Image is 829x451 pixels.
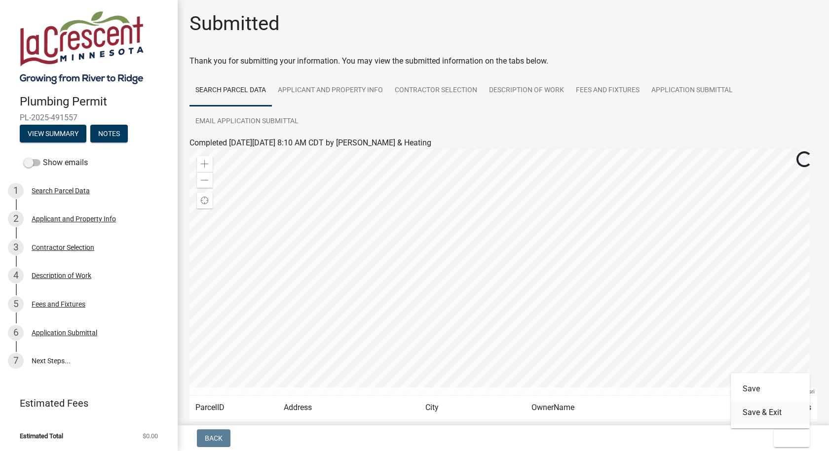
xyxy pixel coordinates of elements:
[20,433,63,439] span: Estimated Total
[20,10,144,84] img: City of La Crescent, Minnesota
[32,272,91,279] div: Description of Work
[189,75,272,106] a: Search Parcel Data
[483,75,570,106] a: Description of Work
[8,211,24,227] div: 2
[278,420,419,444] td: [STREET_ADDRESS]
[8,296,24,312] div: 5
[197,172,213,188] div: Zoom out
[32,187,90,194] div: Search Parcel Data
[419,420,526,444] td: LA CRESCENT
[8,240,24,255] div: 3
[197,429,230,447] button: Back
[20,95,170,109] h4: Plumbing Permit
[731,377,810,401] button: Save
[32,215,116,222] div: Applicant and Property Info
[8,183,24,199] div: 1
[8,393,162,413] a: Estimated Fees
[20,125,86,142] button: View Summary
[32,329,97,336] div: Application Submittal
[205,434,223,442] span: Back
[90,125,128,142] button: Notes
[189,12,280,35] h1: Submitted
[143,433,158,439] span: $0.00
[526,420,763,444] td: [PERSON_NAME] & [PERSON_NAME]
[20,113,158,122] span: PL-2025-491557
[189,420,278,444] td: 251485000
[189,138,431,147] span: Completed [DATE][DATE] 8:10 AM CDT by [PERSON_NAME] & Heating
[24,157,88,169] label: Show emails
[389,75,483,106] a: Contractor Selection
[8,325,24,341] div: 6
[197,156,213,172] div: Zoom in
[8,353,24,369] div: 7
[526,396,763,420] td: OwnerName
[189,106,304,138] a: Email Application Submittal
[197,193,213,208] div: Find my location
[805,388,815,395] a: Esri
[32,244,94,251] div: Contractor Selection
[731,401,810,424] button: Save & Exit
[645,75,739,106] a: Application Submittal
[32,301,85,308] div: Fees and Fixtures
[90,130,128,138] wm-modal-confirm: Notes
[272,75,389,106] a: Applicant and Property Info
[8,268,24,283] div: 4
[570,75,645,106] a: Fees and Fixtures
[782,434,796,442] span: Exit
[731,373,810,428] div: Exit
[774,429,810,447] button: Exit
[20,130,86,138] wm-modal-confirm: Summary
[189,55,817,67] div: Thank you for submitting your information. You may view the submitted information on the tabs below.
[278,396,419,420] td: Address
[189,396,278,420] td: ParcelID
[419,396,526,420] td: City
